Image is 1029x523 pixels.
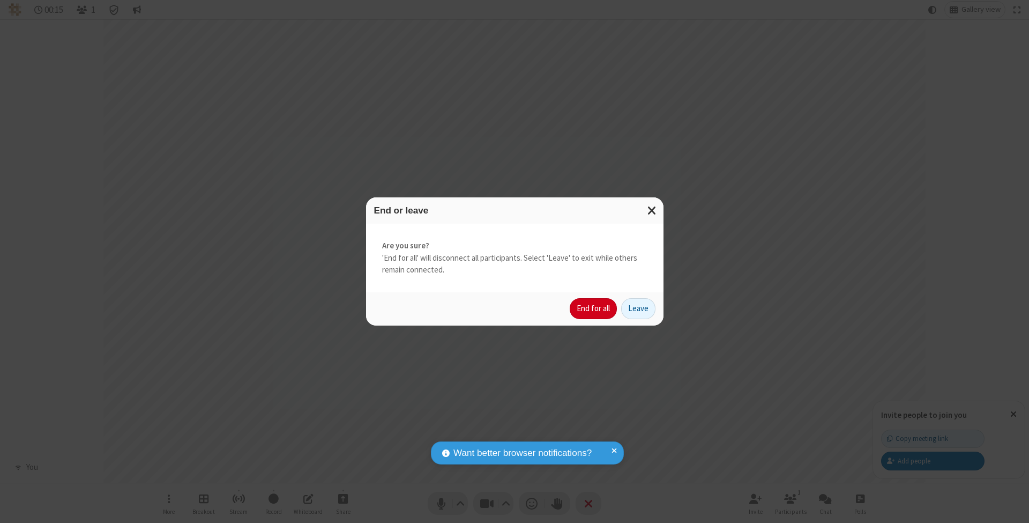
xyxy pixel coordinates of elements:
button: Leave [621,298,655,320]
strong: Are you sure? [382,240,647,252]
span: Want better browser notifications? [453,446,592,460]
div: 'End for all' will disconnect all participants. Select 'Leave' to exit while others remain connec... [366,224,663,292]
button: Close modal [641,197,663,224]
h3: End or leave [374,205,655,216]
button: End for all [570,298,617,320]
